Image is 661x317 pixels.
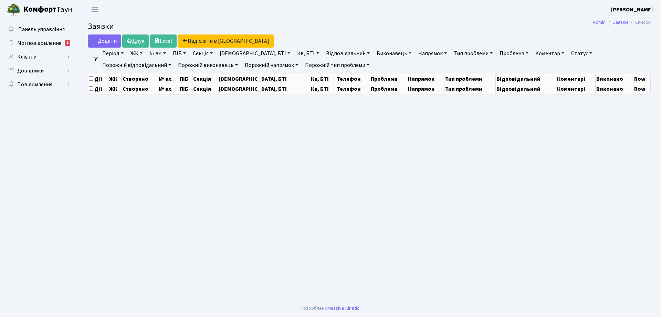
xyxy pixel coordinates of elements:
th: Проблема [370,84,407,94]
th: Дії [88,74,108,84]
th: Тип проблеми [444,74,496,84]
th: Створено [122,74,158,84]
th: Відповідальний [496,74,556,84]
span: Панель управління [18,26,65,33]
th: Напрямок [407,74,444,84]
a: Відповідальний [323,48,373,59]
th: Телефон [336,84,370,94]
th: ПІБ [179,74,192,84]
a: Admin [593,19,606,26]
a: Виконавець [374,48,414,59]
th: Секція [192,74,218,84]
a: [PERSON_NAME] [611,6,653,14]
img: logo.png [7,3,21,17]
a: Друк [122,34,149,48]
b: Комфорт [23,4,56,15]
nav: breadcrumb [583,15,661,30]
span: Таун [23,4,72,16]
th: Секція [192,84,218,94]
a: Тип проблеми [451,48,495,59]
th: Відповідальний [496,84,556,94]
th: Виконано [596,74,633,84]
a: Панель управління [3,22,72,36]
th: Коментарі [556,84,596,94]
div: Розроблено . [301,305,360,312]
a: Повідомлення [3,78,72,91]
div: 5 [65,40,70,46]
a: Період [99,48,126,59]
th: ПІБ [179,84,192,94]
a: Напрямок [416,48,450,59]
li: Список [628,19,651,26]
th: Row [633,84,650,94]
span: Додати [92,37,117,45]
th: ЖК [108,74,122,84]
th: ЖК [108,84,122,94]
a: ПІБ [170,48,189,59]
th: Кв, БТІ [310,84,336,94]
a: Проблема [497,48,531,59]
a: Статус [568,48,595,59]
th: Тип проблеми [444,84,496,94]
a: Коментар [533,48,567,59]
th: Дії [88,84,108,94]
button: Переключити навігацію [86,4,103,15]
a: ЖК [128,48,145,59]
th: № вх. [158,74,179,84]
th: Коментарі [556,74,596,84]
th: [DEMOGRAPHIC_DATA], БТІ [218,74,310,84]
a: Massive Kinetic [327,305,359,312]
a: № вх. [147,48,169,59]
a: Секція [190,48,216,59]
a: Мої повідомлення5 [3,36,72,50]
th: [DEMOGRAPHIC_DATA], БТІ [218,84,310,94]
span: Заявки [88,20,114,32]
a: Порожній відповідальний [99,59,174,71]
span: Мої повідомлення [17,39,61,47]
th: Створено [122,84,158,94]
a: Excel [150,34,177,48]
th: Row [633,74,650,84]
a: [DEMOGRAPHIC_DATA], БТІ [217,48,293,59]
a: Порожній виконавець [175,59,241,71]
a: Заявки [613,19,628,26]
th: Проблема [370,74,407,84]
a: Надіслати в [GEOGRAPHIC_DATA] [178,34,274,48]
th: Кв, БТІ [310,74,336,84]
th: Телефон [336,74,370,84]
a: Клієнти [3,50,72,64]
th: Напрямок [407,84,444,94]
a: Додати [88,34,121,48]
a: Довідники [3,64,72,78]
b: [PERSON_NAME] [611,6,653,13]
a: Кв, БТІ [294,48,322,59]
a: Порожній напрямок [242,59,301,71]
a: Порожній тип проблеми [302,59,372,71]
th: Виконано [596,84,633,94]
th: № вх. [158,84,179,94]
